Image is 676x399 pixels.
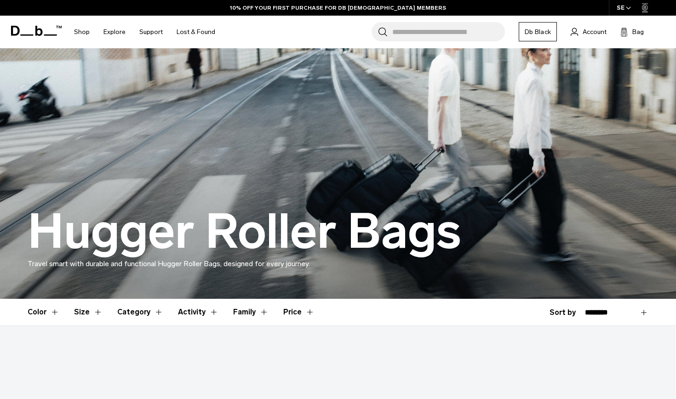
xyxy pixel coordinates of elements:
a: Db Black [519,22,557,41]
button: Toggle Filter [28,299,59,325]
button: Bag [620,26,644,37]
a: Explore [103,16,126,48]
a: 10% OFF YOUR FIRST PURCHASE FOR DB [DEMOGRAPHIC_DATA] MEMBERS [230,4,446,12]
button: Toggle Filter [74,299,103,325]
a: Account [571,26,607,37]
span: Account [583,27,607,37]
button: Toggle Filter [117,299,163,325]
h1: Hugger Roller Bags [28,205,461,258]
button: Toggle Filter [233,299,269,325]
span: Travel smart with durable and functional Hugger Roller Bags, designed for every journey. [28,259,310,268]
span: Bag [632,27,644,37]
button: Toggle Filter [178,299,218,325]
a: Shop [74,16,90,48]
button: Toggle Price [283,299,315,325]
a: Support [139,16,163,48]
nav: Main Navigation [67,16,222,48]
a: Lost & Found [177,16,215,48]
